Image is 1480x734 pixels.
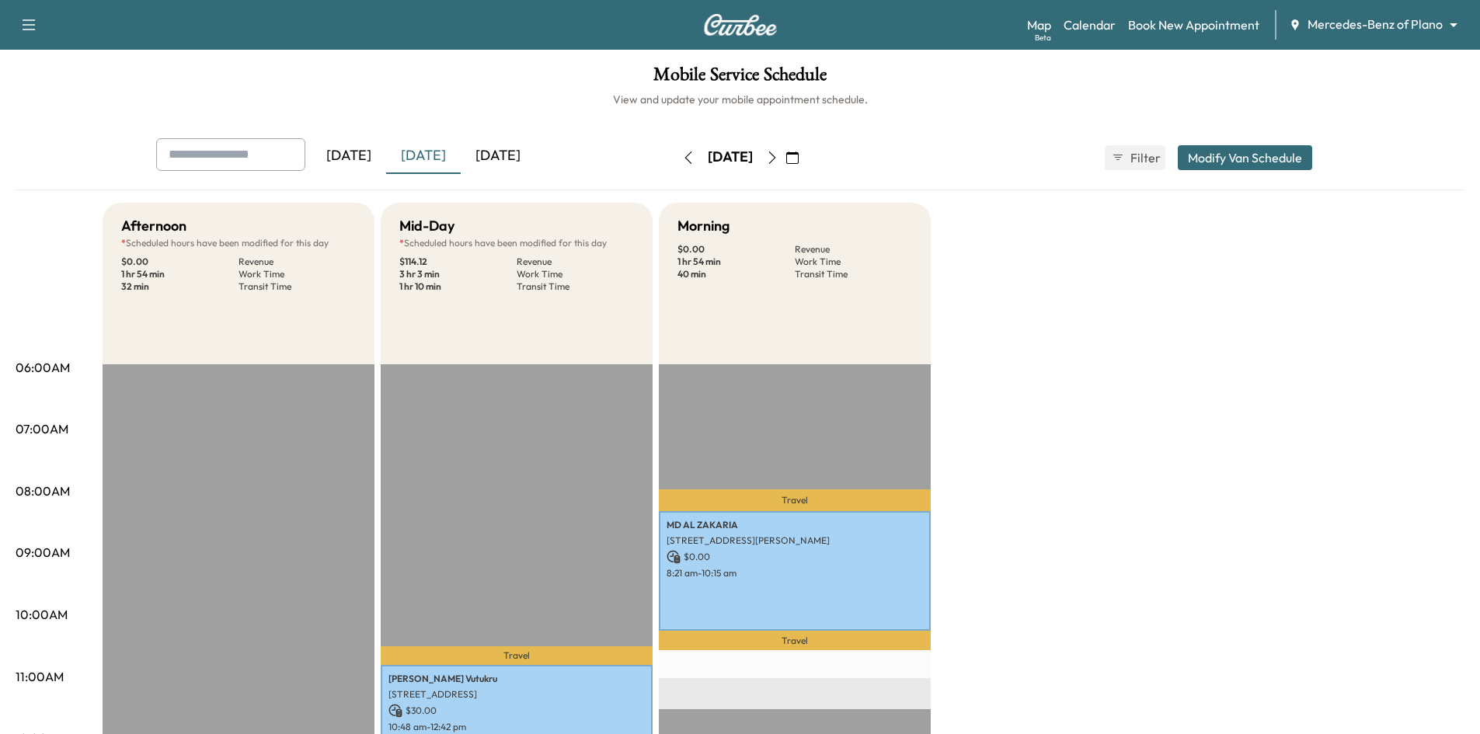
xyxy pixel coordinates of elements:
div: Beta [1035,32,1051,43]
p: 3 hr 3 min [399,268,517,280]
p: 8:21 am - 10:15 am [667,567,923,579]
h5: Mid-Day [399,215,454,237]
button: Filter [1105,145,1165,170]
h1: Mobile Service Schedule [16,65,1464,92]
p: $ 0.00 [667,550,923,564]
img: Curbee Logo [703,14,778,36]
p: $ 30.00 [388,704,645,718]
div: [DATE] [386,138,461,174]
p: Scheduled hours have been modified for this day [399,237,634,249]
p: Work Time [795,256,912,268]
p: 32 min [121,280,239,293]
p: Travel [659,489,931,511]
div: [DATE] [312,138,386,174]
p: 10:48 am - 12:42 pm [388,721,645,733]
a: Book New Appointment [1128,16,1259,34]
p: [PERSON_NAME] Vutukru [388,673,645,685]
a: MapBeta [1027,16,1051,34]
p: Travel [381,646,653,665]
p: $ 0.00 [677,243,795,256]
p: $ 0.00 [121,256,239,268]
p: Transit Time [239,280,356,293]
p: 11:00AM [16,667,64,686]
p: 06:00AM [16,358,70,377]
p: MD AL ZAKARIA [667,519,923,531]
button: Modify Van Schedule [1178,145,1312,170]
p: Work Time [239,268,356,280]
h5: Morning [677,215,730,237]
h5: Afternoon [121,215,186,237]
p: 09:00AM [16,543,70,562]
p: Transit Time [795,268,912,280]
p: $ 114.12 [399,256,517,268]
p: 40 min [677,268,795,280]
p: Travel [659,631,931,651]
p: 1 hr 54 min [677,256,795,268]
p: Revenue [517,256,634,268]
p: 07:00AM [16,419,68,438]
p: [STREET_ADDRESS][PERSON_NAME] [667,534,923,547]
p: 1 hr 10 min [399,280,517,293]
p: [STREET_ADDRESS] [388,688,645,701]
a: Calendar [1064,16,1116,34]
p: 08:00AM [16,482,70,500]
p: Work Time [517,268,634,280]
p: Scheduled hours have been modified for this day [121,237,356,249]
div: [DATE] [461,138,535,174]
p: 1 hr 54 min [121,268,239,280]
p: Revenue [239,256,356,268]
p: 10:00AM [16,605,68,624]
span: Filter [1130,148,1158,167]
h6: View and update your mobile appointment schedule. [16,92,1464,107]
p: Transit Time [517,280,634,293]
div: [DATE] [708,148,753,167]
p: Revenue [795,243,912,256]
span: Mercedes-Benz of Plano [1308,16,1443,33]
